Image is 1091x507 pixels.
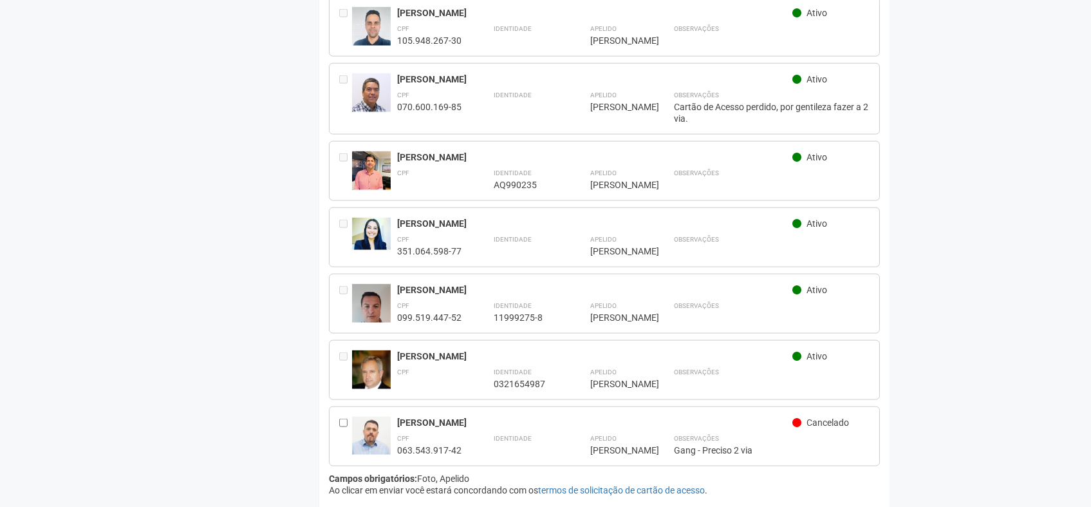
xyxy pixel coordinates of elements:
[538,485,705,495] a: termos de solicitação de cartão de acesso
[339,350,352,390] div: Entre em contato com a Aministração para solicitar o cancelamento ou 2a via
[590,368,617,376] strong: Apelido
[352,218,391,250] img: user.jpg
[339,7,352,46] div: Entre em contato com a Aministração para solicitar o cancelamento ou 2a via
[329,484,881,496] div: Ao clicar em enviar você estará concordando com os .
[494,378,558,390] div: 0321654987
[807,285,827,295] span: Ativo
[494,302,532,309] strong: Identidade
[590,91,617,99] strong: Apelido
[674,91,719,99] strong: Observações
[590,378,642,390] div: [PERSON_NAME]
[397,35,462,46] div: 105.948.267-30
[339,73,352,124] div: Entre em contato com a Aministração para solicitar o cancelamento ou 2a via
[494,169,532,177] strong: Identidade
[590,35,642,46] div: [PERSON_NAME]
[397,25,409,32] strong: CPF
[397,73,793,85] div: [PERSON_NAME]
[397,417,793,428] div: [PERSON_NAME]
[397,7,793,19] div: [PERSON_NAME]
[807,152,827,162] span: Ativo
[807,8,827,18] span: Ativo
[590,302,617,309] strong: Apelido
[494,25,532,32] strong: Identidade
[590,245,642,257] div: [PERSON_NAME]
[397,302,409,309] strong: CPF
[590,435,617,442] strong: Apelido
[352,151,391,195] img: user.jpg
[397,245,462,257] div: 351.064.598-77
[352,417,391,454] img: user.jpg
[590,25,617,32] strong: Apelido
[590,101,642,113] div: [PERSON_NAME]
[674,169,719,177] strong: Observações
[807,351,827,361] span: Ativo
[674,25,719,32] strong: Observações
[674,435,719,442] strong: Observações
[352,284,391,336] img: user.jpg
[494,312,558,323] div: 11999275-8
[494,435,532,442] strong: Identidade
[590,236,617,243] strong: Apelido
[674,236,719,243] strong: Observações
[397,151,793,163] div: [PERSON_NAME]
[494,179,558,191] div: AQ990235
[807,417,849,428] span: Cancelado
[352,7,391,51] img: user.jpg
[397,91,409,99] strong: CPF
[674,101,870,124] div: Cartão de Acesso perdido, por gentileza fazer a 2 via.
[352,350,391,405] img: user.jpg
[397,350,793,362] div: [PERSON_NAME]
[590,169,617,177] strong: Apelido
[397,312,462,323] div: 099.519.447-52
[329,473,881,484] div: Foto, Apelido
[397,236,409,243] strong: CPF
[590,179,642,191] div: [PERSON_NAME]
[590,445,642,456] div: [PERSON_NAME]
[674,302,719,309] strong: Observações
[352,73,391,122] img: user.jpg
[397,435,409,442] strong: CPF
[494,91,532,99] strong: Identidade
[807,218,827,229] span: Ativo
[674,445,870,456] div: Gang - Preciso 2 via
[329,474,417,484] strong: Campos obrigatórios:
[397,169,409,177] strong: CPF
[397,368,409,376] strong: CPF
[397,445,462,456] div: 063.543.917-42
[494,236,532,243] strong: Identidade
[397,101,462,113] div: 070.600.169-85
[339,151,352,191] div: Entre em contato com a Aministração para solicitar o cancelamento ou 2a via
[397,218,793,229] div: [PERSON_NAME]
[494,368,532,376] strong: Identidade
[339,284,352,323] div: Entre em contato com a Aministração para solicitar o cancelamento ou 2a via
[339,218,352,257] div: Entre em contato com a Aministração para solicitar o cancelamento ou 2a via
[674,368,719,376] strong: Observações
[590,312,642,323] div: [PERSON_NAME]
[807,74,827,84] span: Ativo
[397,284,793,296] div: [PERSON_NAME]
